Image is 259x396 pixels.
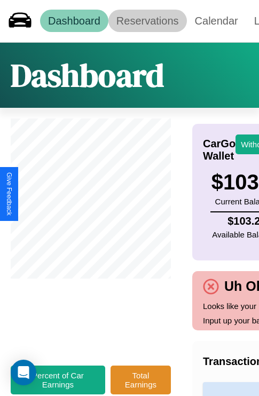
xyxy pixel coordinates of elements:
[203,138,236,162] h4: CarGo Wallet
[11,366,105,394] button: Percent of Car Earnings
[108,10,187,32] a: Reservations
[111,366,171,394] button: Total Earnings
[40,10,108,32] a: Dashboard
[187,10,246,32] a: Calendar
[5,172,13,216] div: Give Feedback
[11,53,164,97] h1: Dashboard
[11,360,36,385] div: Open Intercom Messenger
